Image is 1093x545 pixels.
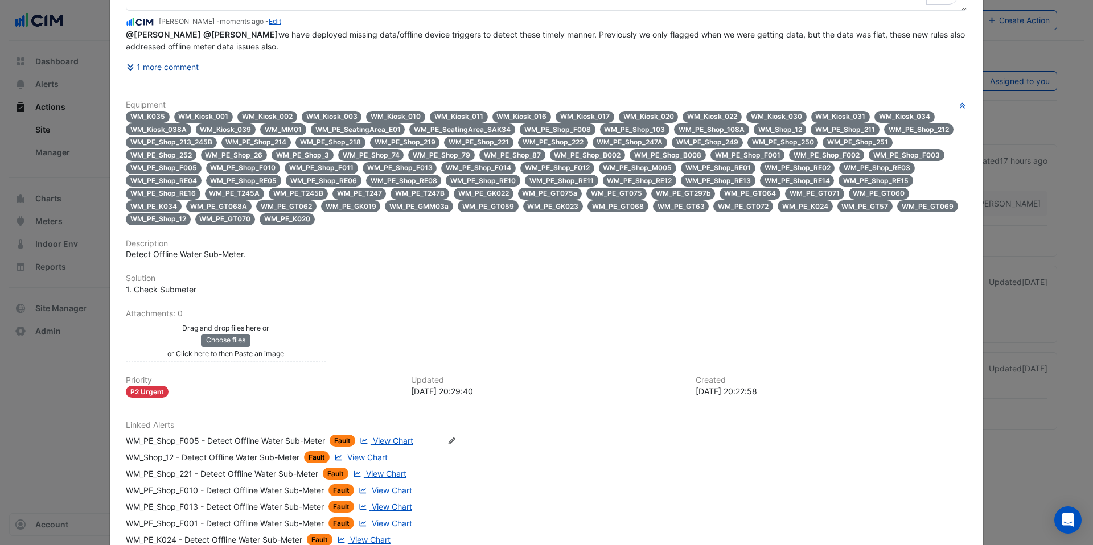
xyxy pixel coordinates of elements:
span: WM_PE_GT068A [186,200,252,212]
span: WM_PE_GT075a [518,188,582,200]
span: mvasilevski@qic.com [QIC] [126,30,201,39]
span: WM_Kiosk_017 [556,111,614,123]
span: WM_PE_K034 [126,200,182,212]
span: WM_PE_Shop_211 [811,123,880,135]
span: WM_PE_Shop_218 [295,137,365,148]
span: WM_PE_T247 [332,188,387,200]
h6: Attachments: 0 [126,309,967,319]
button: Choose files [201,334,250,346]
span: WM_Kiosk_022 [683,111,742,123]
span: WM_PE_Shop_RE13 [681,175,755,187]
span: WM_K035 [126,111,170,123]
span: WM_PE_Shop_RE05 [206,175,282,187]
span: WM_PE_Shop_RE15 [839,175,913,187]
span: WM_PE_GT059 [458,200,519,212]
span: WM_PE_Shop_F005 [126,162,202,174]
span: WM_PE_GT63 [653,200,709,212]
span: WM_PE_Shop_RE11 [525,175,598,187]
span: WM_PE_Shop_221 [444,137,513,148]
h6: Linked Alerts [126,420,967,430]
span: WM_PE_T247B [391,188,449,200]
div: [DATE] 20:22:58 [696,385,967,397]
span: WM_PE_Shop_74 [338,149,404,161]
span: WM_PE_Shop_F002 [789,149,864,161]
span: WM_Kiosk_020 [619,111,679,123]
span: WM_PE_Shop_F003 [869,149,944,161]
span: 1. Check Submeter [126,284,196,294]
img: CIM [126,16,154,28]
span: WM_Kiosk_003 [302,111,362,123]
span: WM_PE_GMM03a [385,200,453,212]
a: Edit [269,17,281,26]
span: jgaujenieks@airmaster.com.au [Airmaster Australia] [203,30,278,39]
span: WM_PE_Shop_108A [674,123,749,135]
span: we have deployed missing data/offline device triggers to detect these timely manner. Previously w... [126,30,967,51]
span: WM_PE_GT297b [651,188,716,200]
span: WM_PE_GT068 [587,200,648,212]
span: WM_PE_Shop_214 [221,137,291,148]
h6: Updated [411,375,683,385]
div: WM_PE_Shop_F005 - Detect Offline Water Sub-Meter [126,435,325,447]
small: or Click here to then Paste an image [167,349,284,358]
span: WM_PE_Shop_12 [126,213,191,225]
div: WM_PE_Shop_F010 - Detect Offline Water Sub-Meter [126,484,324,496]
span: WM_PE_Shop_212 [884,123,954,135]
span: WM_Shop_12 [754,123,807,135]
span: WM_PE_T245B [269,188,328,200]
span: View Chart [372,502,412,511]
h6: Solution [126,274,967,283]
span: WM_Kiosk_010 [366,111,425,123]
span: Fault [328,517,354,529]
span: Fault [323,468,348,480]
span: WM_PE_GK019 [321,200,381,212]
h6: Equipment [126,100,967,110]
span: WM_PE_Shop_222 [518,137,588,148]
span: WM_PE_GK023 [523,200,584,212]
span: WM_PE_Shop_F010 [206,162,281,174]
a: View Chart [332,451,388,463]
span: WM_PE_Shop_RE04 [126,175,202,187]
span: WM_Kiosk_016 [492,111,552,123]
span: View Chart [347,452,388,462]
span: Fault [330,435,355,447]
span: WM_PE_GT071 [785,188,844,200]
span: WM_PE_GT064 [720,188,780,200]
div: P2 Urgent [126,386,169,398]
span: WM_Kiosk_034 [874,111,935,123]
span: WM_Kiosk_039 [196,123,256,135]
span: WM_PE_Shop_F013 [363,162,437,174]
span: WM_PE_T245A [205,188,265,200]
span: View Chart [350,535,391,544]
span: WM_PE_Shop_219 [370,137,440,148]
span: WM_PE_Shop_F008 [520,123,595,135]
span: WM_PE_Shop_RE01 [681,162,755,174]
span: Fault [328,501,354,513]
span: WM_Kiosk_031 [811,111,870,123]
span: WM_PE_Shop_249 [672,137,743,148]
span: WM_PE_Shop_F012 [520,162,594,174]
small: [PERSON_NAME] - - [159,16,281,27]
span: WM_PE_Shop_B008 [630,149,706,161]
span: View Chart [372,485,412,495]
span: WM_PE_Shop_26 [201,149,268,161]
a: View Chart [356,501,412,513]
span: WM_PE_Shop_250 [747,137,819,148]
span: WM_PE_Shop_79 [408,149,475,161]
a: View Chart [356,484,412,496]
span: WM_PE_Shop_87 [479,149,545,161]
div: Open Intercom Messenger [1054,506,1082,534]
h6: Priority [126,375,397,385]
span: WM_PE_Shop_103 [600,123,670,135]
span: WM_PE_Shop_251 [823,137,893,148]
span: WM_PE_Shop_213_245B [126,137,217,148]
span: WM_PE_GT060 [849,188,910,200]
span: WM_PE_Shop_RE10 [446,175,520,187]
span: WM_PE_GT069 [897,200,958,212]
span: WM_PE_Shop_F011 [285,162,358,174]
span: WM_Kiosk_030 [746,111,807,123]
span: WM_PE_Shop_RE16 [126,188,200,200]
a: View Chart [351,468,406,480]
span: WM_PE_Shop_RE03 [839,162,915,174]
span: WM_PE_Shop_RE08 [366,175,442,187]
span: WM_Kiosk_002 [237,111,297,123]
